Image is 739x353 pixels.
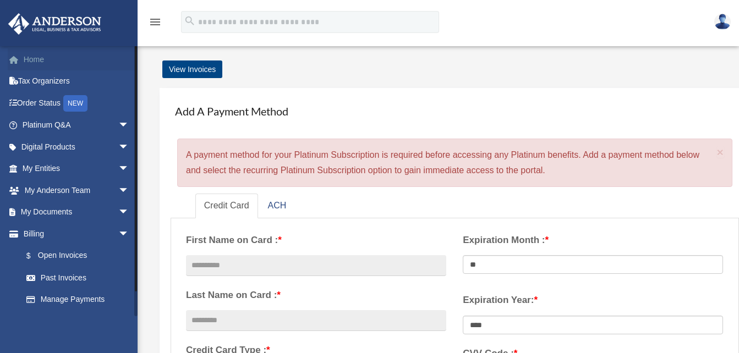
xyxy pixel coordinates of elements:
a: ACH [259,194,295,218]
button: Close [717,146,724,158]
label: Last Name on Card : [186,287,446,304]
i: search [184,15,196,27]
a: Home [8,48,146,70]
a: menu [149,19,162,29]
a: Video Training [8,310,146,332]
a: Order StatusNEW [8,92,146,114]
i: menu [149,15,162,29]
label: First Name on Card : [186,232,446,249]
a: Manage Payments [15,289,140,311]
a: $Open Invoices [15,245,146,267]
a: Credit Card [195,194,258,218]
div: NEW [63,95,87,112]
a: Past Invoices [15,267,146,289]
img: Anderson Advisors Platinum Portal [5,13,105,35]
a: Digital Productsarrow_drop_down [8,136,146,158]
a: Tax Organizers [8,70,146,92]
span: arrow_drop_down [118,136,140,158]
label: Expiration Year: [463,292,723,308]
img: User Pic [714,14,731,30]
span: arrow_drop_down [118,158,140,180]
a: My Entitiesarrow_drop_down [8,158,146,180]
a: My Documentsarrow_drop_down [8,201,146,223]
span: arrow_drop_down [118,114,140,137]
a: Billingarrow_drop_down [8,223,146,245]
span: arrow_drop_down [118,201,140,224]
span: × [717,146,724,158]
a: My Anderson Teamarrow_drop_down [8,179,146,201]
h4: Add A Payment Method [171,99,739,123]
span: arrow_drop_down [118,179,140,202]
a: Platinum Q&Aarrow_drop_down [8,114,146,136]
span: arrow_drop_down [118,223,140,245]
div: A payment method for your Platinum Subscription is required before accessing any Platinum benefit... [177,139,732,187]
label: Expiration Month : [463,232,723,249]
a: View Invoices [162,60,222,78]
span: $ [32,249,38,263]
